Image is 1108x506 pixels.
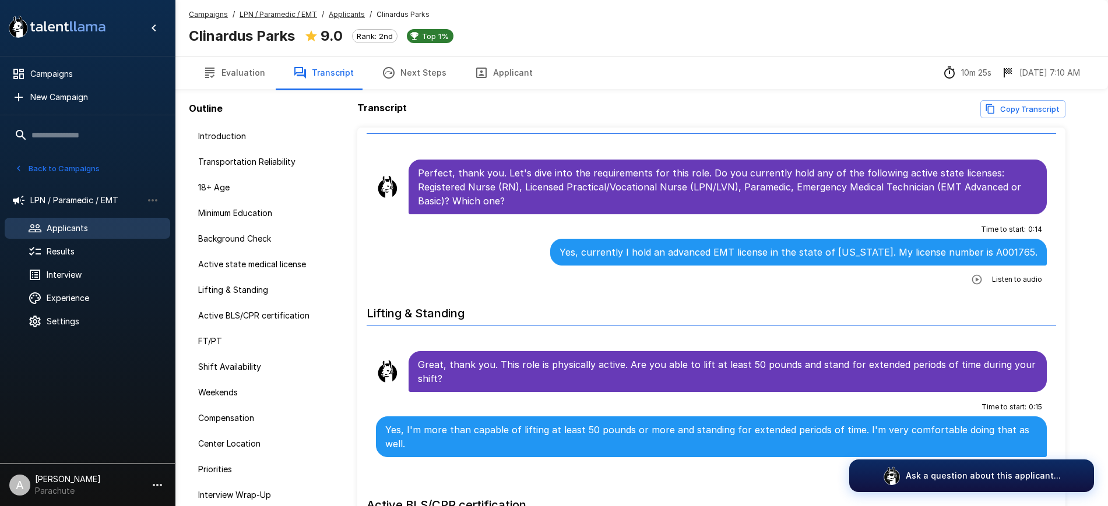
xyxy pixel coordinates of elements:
[418,166,1038,208] p: Perfect, thank you. Let's dive into the requirements for this role. Do you currently hold any of ...
[189,433,324,454] div: Center Location
[189,254,324,275] div: Active state medical license
[189,228,324,249] div: Background Check
[189,126,324,147] div: Introduction
[377,9,430,20] span: Clinardus Parks
[198,284,315,296] span: Lifting & Standing
[198,335,315,347] span: FT/PT
[1019,67,1080,79] p: [DATE] 7:10 AM
[198,182,315,193] span: 18+ Age
[417,31,453,41] span: Top 1%
[198,438,315,450] span: Center Location
[198,207,315,219] span: Minimum Education
[982,401,1026,413] span: Time to start :
[418,358,1038,385] p: Great, thank you. This role is physically active. Are you able to lift at least 50 pounds and sta...
[353,31,397,41] span: Rank: 2nd
[1028,224,1042,235] span: 0 : 14
[321,27,343,44] b: 9.0
[240,10,317,19] u: LPN / Paramedic / EMT
[198,259,315,270] span: Active state medical license
[882,466,901,485] img: logo_glasses@2x.png
[189,331,324,352] div: FT/PT
[198,156,315,168] span: Transportation Reliability
[189,459,324,480] div: Priorities
[198,130,315,142] span: Introduction
[189,356,324,377] div: Shift Availability
[279,56,368,89] button: Transcript
[368,56,460,89] button: Next Steps
[849,459,1094,492] button: Ask a question about this applicant...
[189,102,223,114] b: Outline
[198,489,315,501] span: Interview Wrap-Up
[357,102,407,114] b: Transcript
[189,408,324,429] div: Compensation
[198,233,315,245] span: Background Check
[980,100,1065,118] button: Copy transcript
[370,9,372,20] span: /
[198,310,315,321] span: Active BLS/CPR certification
[189,203,324,224] div: Minimum Education
[189,10,228,19] u: Campaigns
[189,177,324,198] div: 18+ Age
[385,423,1038,451] p: Yes, I'm more than capable of lifting at least 50 pounds or more and standing for extended period...
[1029,401,1042,413] span: 0 : 15
[189,279,324,300] div: Lifting & Standing
[906,470,1061,482] p: Ask a question about this applicant...
[189,305,324,326] div: Active BLS/CPR certification
[981,224,1026,235] span: Time to start :
[367,295,1057,325] h6: Lifting & Standing
[189,484,324,505] div: Interview Wrap-Up
[233,9,235,20] span: /
[992,274,1042,285] span: Listen to audio
[189,382,324,403] div: Weekends
[1001,66,1080,80] div: The date and time when the interview was completed
[198,361,315,373] span: Shift Availability
[198,387,315,398] span: Weekends
[560,245,1037,259] p: Yes, currently I hold an advanced EMT license in the state of [US_STATE]. My license number is A0...
[376,360,399,383] img: llama_clean.png
[329,10,365,19] u: Applicants
[189,151,324,172] div: Transportation Reliability
[942,66,991,80] div: The time between starting and completing the interview
[189,27,295,44] b: Clinardus Parks
[322,9,324,20] span: /
[198,463,315,475] span: Priorities
[198,412,315,424] span: Compensation
[376,175,399,199] img: llama_clean.png
[460,56,547,89] button: Applicant
[961,67,991,79] p: 10m 25s
[189,56,279,89] button: Evaluation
